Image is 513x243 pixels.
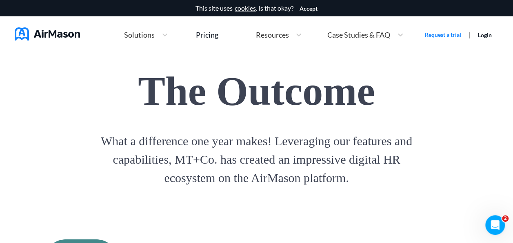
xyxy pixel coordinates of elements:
[425,31,461,39] a: Request a trial
[196,31,218,38] div: Pricing
[327,31,390,38] span: Case Studies & FAQ
[478,32,492,38] a: Login
[196,27,218,42] a: Pricing
[124,31,155,38] span: Solutions
[93,132,420,187] span: What a difference one year makes! Leveraging our features and capabilities, MT+Co. has created an...
[255,31,289,38] span: Resources
[235,4,256,12] a: cookies
[44,61,469,122] h1: The Outcome
[485,215,505,235] iframe: Intercom live chat
[469,31,471,38] span: |
[502,215,509,222] span: 2
[15,27,80,40] img: AirMason Logo
[300,5,318,12] button: Accept cookies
